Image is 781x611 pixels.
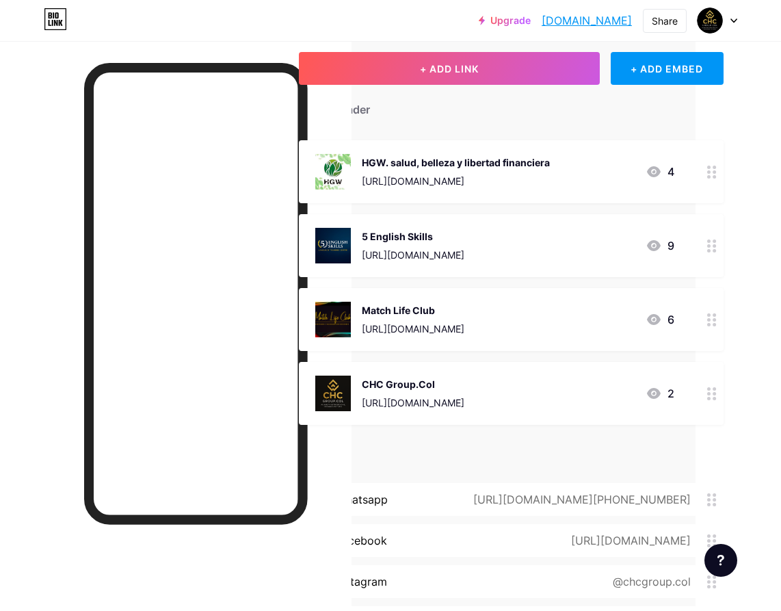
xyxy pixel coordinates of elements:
div: 2 [646,385,674,402]
div: HGW. salud, belleza y libertad financiera [362,155,550,170]
div: @chcgroup.col [591,573,707,590]
div: [URL][DOMAIN_NAME] [549,532,707,549]
div: Match Life Club [362,303,464,317]
span: + ADD LINK [420,63,479,75]
div: + ADD EMBED [611,52,724,85]
div: [URL][DOMAIN_NAME] [362,248,464,262]
a: [DOMAIN_NAME] [542,12,632,29]
img: Match Life Club [315,302,351,337]
div: instagram [336,573,387,590]
div: whatsapp [336,491,388,508]
div: Share [652,14,678,28]
div: CHC Group.Col [362,377,464,391]
div: 9 [646,237,674,254]
div: + Add header [299,101,370,118]
img: 5 English Skills [315,228,351,263]
div: [URL][DOMAIN_NAME] [362,395,464,410]
div: 6 [646,311,674,328]
div: [URL][DOMAIN_NAME] [362,174,550,188]
div: [URL][DOMAIN_NAME][PHONE_NUMBER] [451,491,707,508]
div: [URL][DOMAIN_NAME] [362,322,464,336]
img: HGW. salud, belleza y libertad financiera [315,154,351,190]
a: Upgrade [479,15,531,26]
button: + ADD LINK [299,52,600,85]
div: facebook [336,532,387,549]
img: CHC Group.Col [315,376,351,411]
div: 5 English Skills [362,229,464,244]
div: 4 [646,164,674,180]
img: chavelly vc [697,8,723,34]
div: SOCIALS [299,458,724,472]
